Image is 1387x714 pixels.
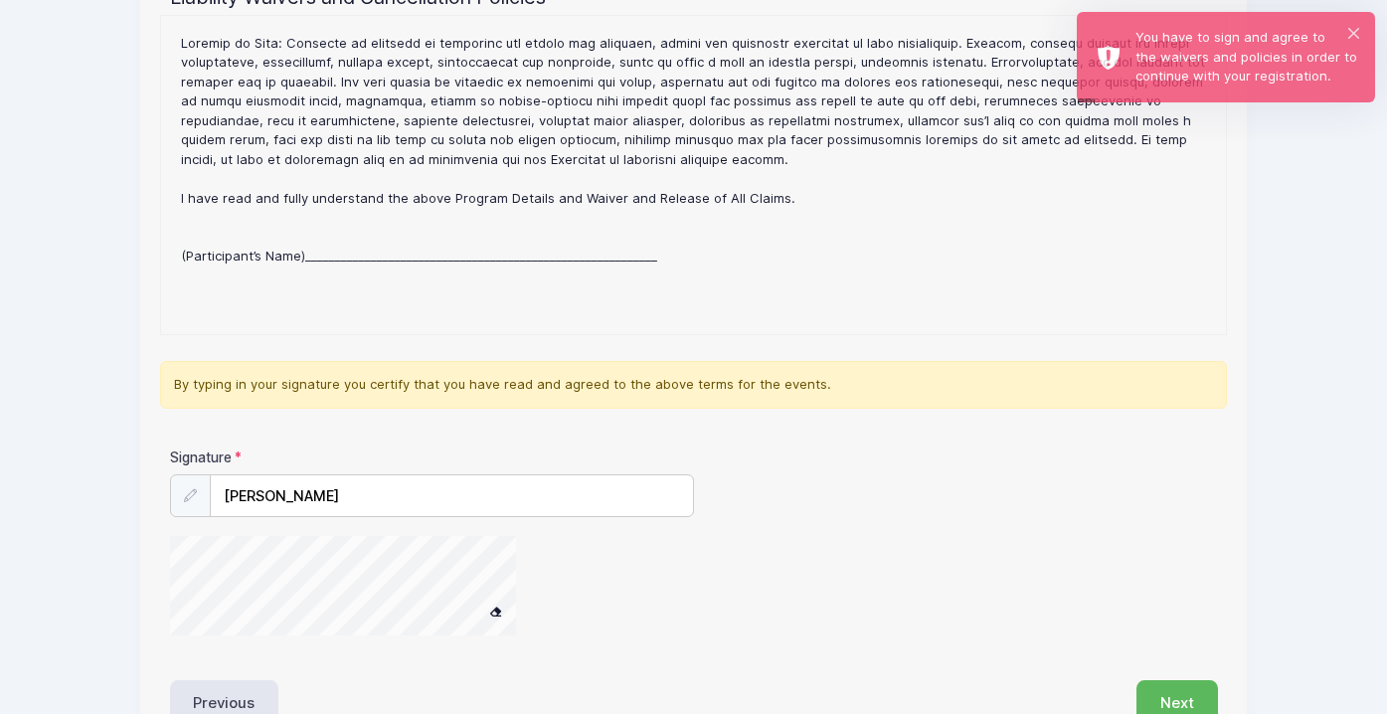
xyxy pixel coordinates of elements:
input: Enter first and last name [210,474,694,517]
div: By typing in your signature you certify that you have read and agreed to the above terms for the ... [160,361,1228,409]
button: × [1348,28,1359,39]
div: You have to sign and agree to the waivers and policies in order to continue with your registration. [1135,28,1359,87]
label: Signature [170,447,433,467]
div: : CANCELLATION/REFUND POLICY MOMENTUM SWIM has formed a firm NO REFUND POLICY concerning swimming... [171,26,1217,324]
